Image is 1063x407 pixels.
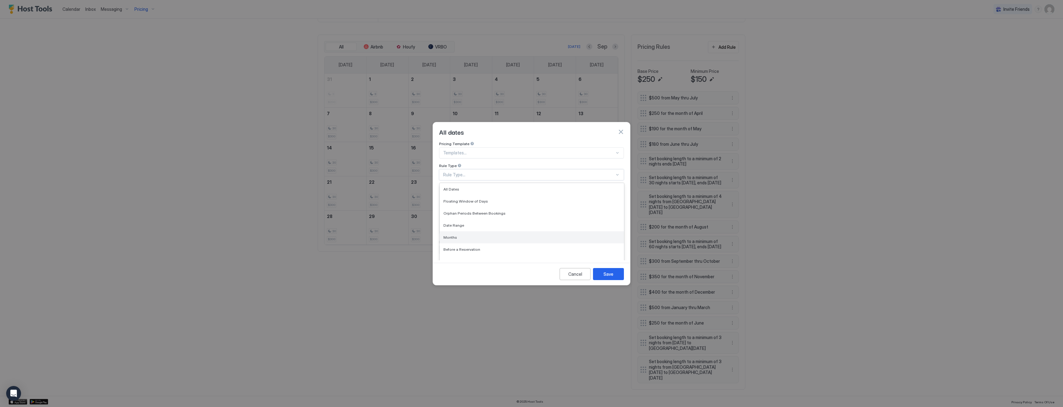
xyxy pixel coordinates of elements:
[439,127,464,136] span: All dates
[603,271,613,277] div: Save
[439,240,469,244] span: Days of the week
[443,247,480,252] span: Before a Reservation
[443,223,464,228] span: Date Range
[568,271,582,277] div: Cancel
[593,268,624,280] button: Save
[439,141,469,146] span: Pricing Template
[439,163,457,168] span: Rule Type
[443,211,506,216] span: Orphan Periods Between Bookings
[443,199,488,203] span: Floating Window of Days
[443,259,477,264] span: After a Reservation
[443,187,459,191] span: All Dates
[6,386,21,401] div: Open Intercom Messenger
[443,235,457,240] span: Months
[443,172,615,178] div: Rule Type...
[560,268,591,280] button: Cancel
